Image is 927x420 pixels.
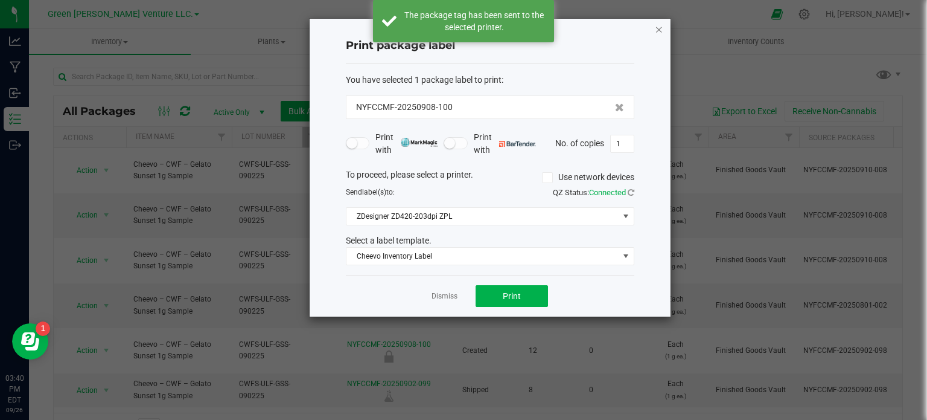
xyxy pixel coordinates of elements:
span: label(s) [362,188,386,196]
span: Send to: [346,188,395,196]
div: : [346,74,634,86]
div: Select a label template. [337,234,643,247]
div: To proceed, please select a printer. [337,169,643,187]
span: No. of copies [555,138,604,147]
span: Print with [474,131,536,157]
label: Use network devices [542,171,634,184]
span: You have selected 1 package label to print [346,75,502,85]
span: ZDesigner ZD420-203dpi ZPL [346,208,619,225]
button: Print [476,285,548,307]
span: Print with [375,131,438,157]
img: mark_magic_cybra.png [401,138,438,147]
div: The package tag has been sent to the selected printer. [403,9,545,33]
span: QZ Status: [553,188,634,197]
h4: Print package label [346,38,634,54]
a: Dismiss [432,291,457,302]
span: Cheevo Inventory Label [346,248,619,265]
span: NYFCCMF-20250908-100 [356,101,453,114]
img: bartender.png [499,141,536,147]
iframe: Resource center unread badge [36,321,50,336]
span: Print [503,291,521,301]
span: Connected [589,188,626,197]
iframe: Resource center [12,323,48,360]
